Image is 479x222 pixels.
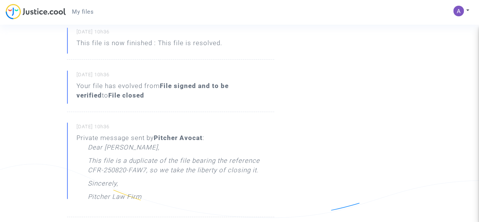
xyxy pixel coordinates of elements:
[453,6,464,16] img: ACg8ocLpODMoyqOHLw4VW7q4hd0Jn925lXf1bTSrJdaI7ospp-YRKg=s96-c
[72,8,94,15] span: My files
[88,192,142,205] p: Pitcher Law Firm
[76,81,274,100] div: Your file has evolved from to
[154,134,203,142] b: Pitcher Avocat
[108,91,144,99] b: File closed
[76,133,274,205] div: Private message sent by :
[88,143,159,156] p: Dear [PERSON_NAME],
[76,71,274,81] small: [DATE] 10h36
[88,156,274,179] p: This file is a duplicate of the file bearing the reference CFR-250820-FAW7, so we take the libert...
[66,6,100,17] a: My files
[6,4,66,19] img: jc-logo.svg
[76,82,229,99] b: File signed and to be verified
[76,38,222,52] p: This file is now finished : This file is resolved.
[76,123,274,133] small: [DATE] 10h36
[76,28,274,38] small: [DATE] 10h36
[88,179,118,192] p: Sincerely,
